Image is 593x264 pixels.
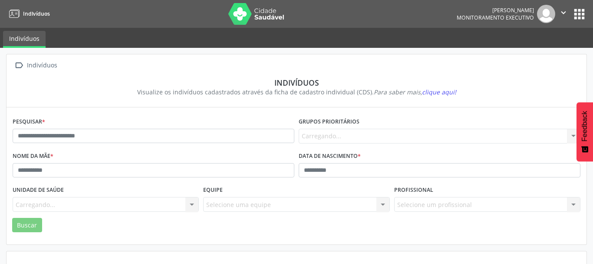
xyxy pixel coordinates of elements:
span: clique aqui! [422,88,456,96]
label: Unidade de saúde [13,184,64,197]
button: apps [572,7,587,22]
img: img [537,5,555,23]
label: Data de nascimento [299,150,361,163]
button: Buscar [12,218,42,233]
i:  [13,59,25,72]
button:  [555,5,572,23]
button: Feedback - Mostrar pesquisa [577,102,593,161]
a: Indivíduos [6,7,50,21]
i:  [559,8,568,17]
a:  Indivíduos [13,59,59,72]
span: Feedback [581,111,589,141]
div: [PERSON_NAME] [457,7,534,14]
div: Indivíduos [25,59,59,72]
span: Indivíduos [23,10,50,17]
i: Para saber mais, [374,88,456,96]
label: Pesquisar [13,115,45,129]
span: Monitoramento Executivo [457,14,534,21]
label: Grupos prioritários [299,115,359,129]
div: Indivíduos [19,78,574,87]
div: Visualize os indivíduos cadastrados através da ficha de cadastro individual (CDS). [19,87,574,97]
label: Nome da mãe [13,150,53,163]
a: Indivíduos [3,31,46,48]
label: Profissional [394,184,433,197]
label: Equipe [203,184,223,197]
